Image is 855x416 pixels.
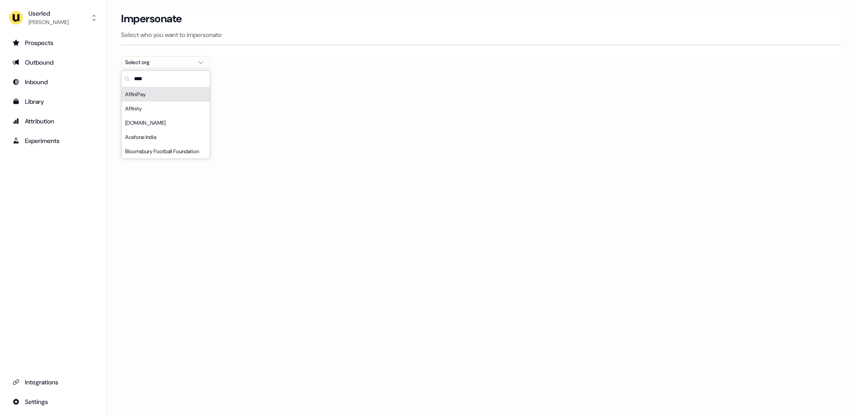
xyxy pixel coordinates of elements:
div: [PERSON_NAME] [28,18,69,27]
div: Acefone India [122,130,210,144]
div: Affinity [122,102,210,116]
div: Inbound [12,77,94,86]
a: Go to templates [7,94,99,109]
a: Go to prospects [7,36,99,50]
a: Go to integrations [7,375,99,389]
div: Attribution [12,117,94,126]
div: Outbound [12,58,94,67]
div: Library [12,97,94,106]
div: Suggestions [122,87,210,159]
p: Select who you want to impersonate [121,30,841,39]
h3: Impersonate [121,12,182,25]
a: Go to integrations [7,395,99,409]
div: [DOMAIN_NAME] [122,116,210,130]
a: Go to outbound experience [7,55,99,69]
div: Select org [125,58,192,67]
a: Go to attribution [7,114,99,128]
div: Userled [28,9,69,18]
div: Bloomsbury Football Foundation [122,144,210,159]
div: Settings [12,397,94,406]
div: Integrations [12,378,94,387]
a: Go to experiments [7,134,99,148]
button: Select org [121,56,210,69]
div: Experiments [12,136,94,145]
div: Prospects [12,38,94,47]
div: AffiniPay [122,87,210,102]
a: Go to Inbound [7,75,99,89]
button: Userled[PERSON_NAME] [7,7,99,29]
